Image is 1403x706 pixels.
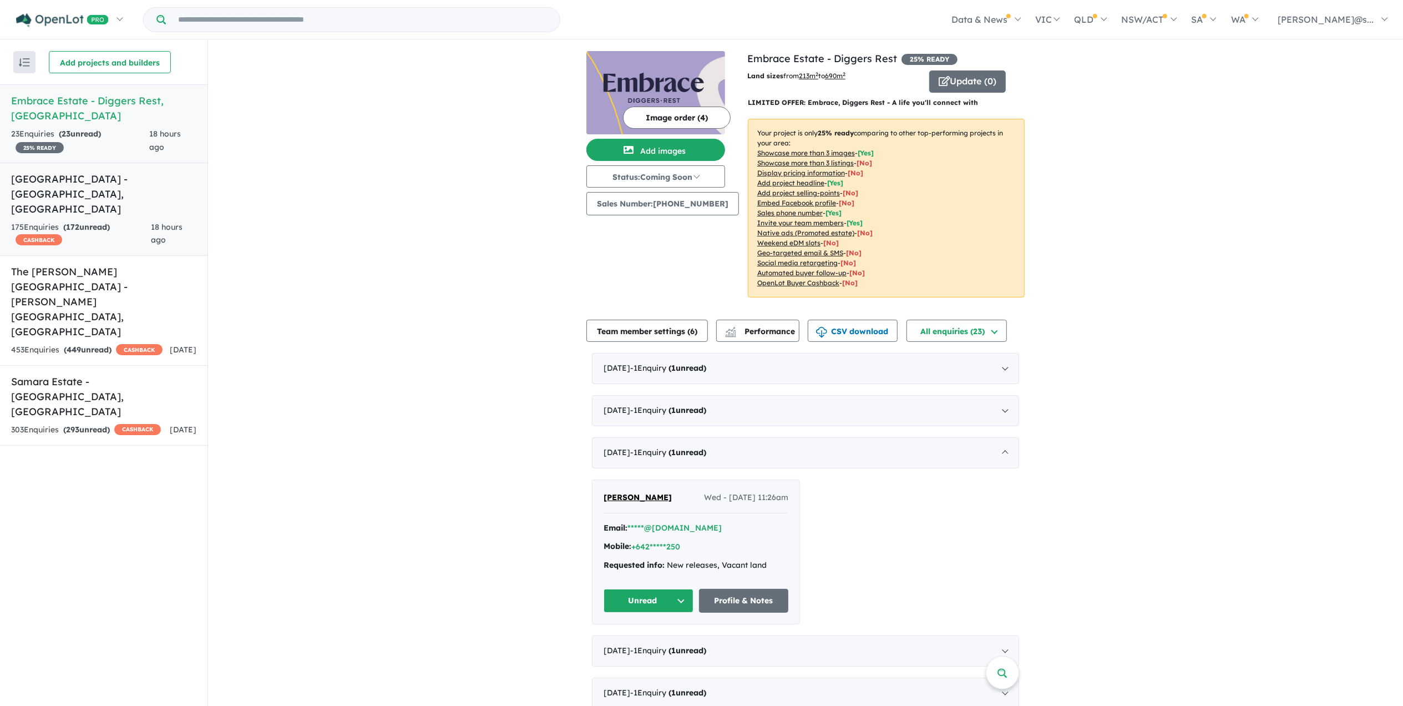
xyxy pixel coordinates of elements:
[592,395,1019,426] div: [DATE]
[586,139,725,161] button: Add images
[604,492,672,502] span: [PERSON_NAME]
[586,320,708,342] button: Team member settings (6)
[11,423,161,437] div: 303 Enquir ies
[604,523,627,533] strong: Email:
[114,424,161,435] span: CASHBACK
[668,646,706,655] strong: ( unread)
[116,344,163,355] span: CASHBACK
[716,320,799,342] button: Performance
[847,219,863,227] span: [ Yes ]
[816,71,818,77] sup: 2
[757,209,823,217] u: Sales phone number
[757,249,843,257] u: Geo-targeted email & SMS
[151,222,183,245] span: 18 hours ago
[168,8,558,32] input: Try estate name, suburb, builder or developer
[604,589,693,613] button: Unread
[16,13,109,27] img: Openlot PRO Logo White
[843,189,858,197] span: [ No ]
[671,646,676,655] span: 1
[725,330,736,337] img: bar-chart.svg
[757,169,845,177] u: Display pricing information
[604,491,672,505] a: [PERSON_NAME]
[11,264,196,339] h5: The [PERSON_NAME][GEOGRAPHIC_DATA] - [PERSON_NAME][GEOGRAPHIC_DATA] , [GEOGRAPHIC_DATA]
[842,279,858,287] span: [No]
[1278,14,1374,25] span: [PERSON_NAME]@s...
[808,320,898,342] button: CSV download
[747,52,897,65] a: Embrace Estate - Diggers Rest
[843,71,845,77] sup: 2
[586,192,739,215] button: Sales Number:[PHONE_NUMBER]
[704,491,788,505] span: Wed - [DATE] 11:26am
[825,72,845,80] u: 690 m
[11,128,149,154] div: 23 Enquir ies
[857,229,873,237] span: [No]
[49,51,171,73] button: Add projects and builders
[62,129,70,139] span: 23
[586,51,725,134] img: Embrace Estate - Diggers Rest
[901,54,958,65] span: 25 % READY
[66,425,79,435] span: 293
[668,405,706,415] strong: ( unread)
[757,199,836,207] u: Embed Facebook profile
[690,326,695,336] span: 6
[67,345,81,355] span: 449
[64,345,112,355] strong: ( unread)
[757,159,854,167] u: Showcase more than 3 listings
[11,93,196,123] h5: Embrace Estate - Diggers Rest , [GEOGRAPHIC_DATA]
[818,72,845,80] span: to
[825,209,842,217] span: [ Yes ]
[726,327,736,333] img: line-chart.svg
[849,269,865,277] span: [No]
[19,58,30,67] img: sort.svg
[757,149,855,157] u: Showcase more than 3 images
[799,72,818,80] u: 213 m
[630,646,706,655] span: - 1 Enquir y
[757,239,820,247] u: Weekend eDM slots
[604,560,665,570] strong: Requested info:
[906,320,1007,342] button: All enquiries (23)
[671,363,676,373] span: 1
[846,249,862,257] span: [No]
[16,234,62,245] span: CASHBACK
[16,142,64,153] span: 25 % READY
[604,541,631,551] strong: Mobile:
[668,447,706,457] strong: ( unread)
[818,129,854,137] b: 25 % ready
[839,199,854,207] span: [ No ]
[757,259,838,267] u: Social media retargeting
[757,229,854,237] u: Native ads (Promoted estate)
[757,279,839,287] u: OpenLot Buyer Cashback
[170,345,196,355] span: [DATE]
[668,363,706,373] strong: ( unread)
[757,179,824,187] u: Add project headline
[11,172,196,216] h5: [GEOGRAPHIC_DATA] - [GEOGRAPHIC_DATA] , [GEOGRAPHIC_DATA]
[63,222,110,232] strong: ( unread)
[586,165,725,188] button: Status:Coming Soon
[668,688,706,698] strong: ( unread)
[11,344,163,357] div: 453 Enquir ies
[170,425,196,435] span: [DATE]
[592,636,1019,667] div: [DATE]
[671,405,676,415] span: 1
[592,437,1019,468] div: [DATE]
[149,129,181,152] span: 18 hours ago
[747,70,921,82] p: from
[63,425,110,435] strong: ( unread)
[848,169,863,177] span: [ No ]
[592,353,1019,384] div: [DATE]
[59,129,101,139] strong: ( unread)
[630,447,706,457] span: - 1 Enquir y
[630,688,706,698] span: - 1 Enquir y
[11,221,151,248] div: 175 Enquir ies
[823,239,839,247] span: [No]
[857,159,872,167] span: [ No ]
[630,363,706,373] span: - 1 Enquir y
[929,70,1006,93] button: Update (0)
[699,589,789,613] a: Profile & Notes
[66,222,79,232] span: 172
[816,327,827,338] img: download icon
[623,107,731,129] button: Image order (4)
[757,269,847,277] u: Automated buyer follow-up
[671,447,676,457] span: 1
